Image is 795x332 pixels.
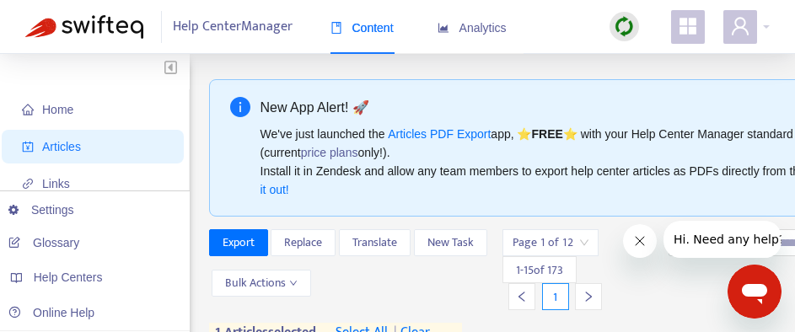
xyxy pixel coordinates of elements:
b: FREE [531,127,562,141]
span: left [516,291,528,303]
button: Bulk Actionsdown [212,270,311,297]
span: Hi. Need any help? [10,12,121,25]
button: Export [209,229,268,256]
iframe: Message from company [663,221,782,258]
span: Bulk Actions [225,274,298,292]
a: Online Help [8,306,94,319]
img: sync.dc5367851b00ba804db3.png [614,16,635,37]
button: Translate [339,229,411,256]
span: Help Center Manager [173,11,293,43]
span: Content [330,21,394,35]
span: 1 - 15 of 173 [516,261,563,279]
a: Articles PDF Export [388,127,491,141]
span: area-chart [438,22,449,34]
span: home [22,104,34,115]
span: Analytics [438,21,507,35]
span: down [289,279,298,287]
div: 1 [542,283,569,310]
span: Translate [352,233,397,252]
span: user [730,16,750,36]
iframe: Button to launch messaging window [728,265,782,319]
img: Swifteq [25,15,143,39]
span: New Task [427,233,474,252]
span: info-circle [230,97,250,117]
span: Articles [42,140,81,153]
a: Settings [8,203,74,217]
button: New Task [414,229,487,256]
span: Home [42,103,73,116]
span: Export [223,233,255,252]
span: Help Centers [34,270,103,284]
button: Replace [271,229,336,256]
span: appstore [678,16,698,36]
iframe: Close message [623,224,657,258]
span: Links [42,177,70,190]
a: price plans [301,146,358,159]
span: Replace [284,233,322,252]
span: right [583,291,594,303]
span: link [22,178,34,190]
a: Glossary [8,236,79,249]
span: account-book [22,141,34,153]
span: book [330,22,342,34]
